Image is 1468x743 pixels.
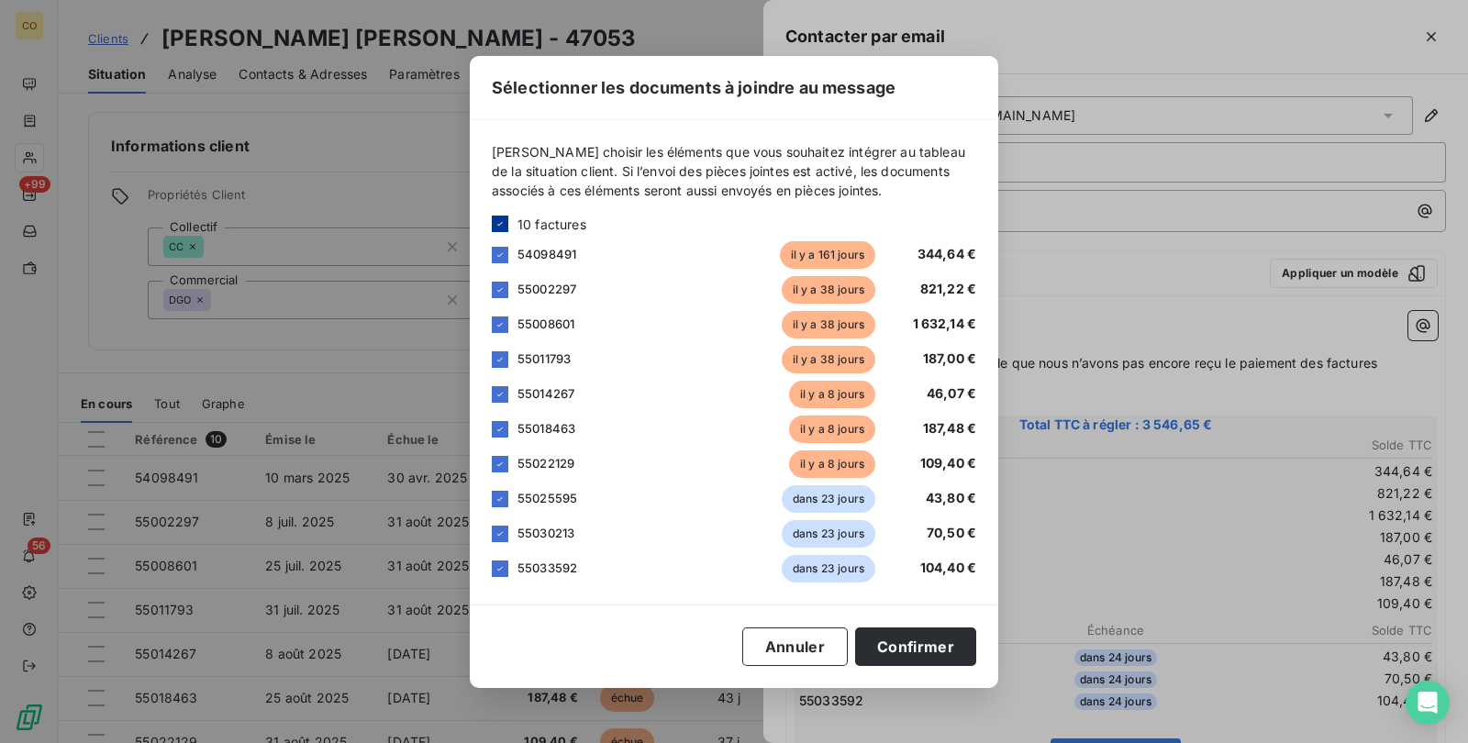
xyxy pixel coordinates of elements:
button: Annuler [742,627,848,666]
span: [PERSON_NAME] choisir les éléments que vous souhaitez intégrer au tableau de la situation client.... [492,142,976,200]
span: 187,48 € [923,420,976,436]
span: il y a 8 jours [789,381,875,408]
span: 821,22 € [920,281,976,296]
span: 55002297 [517,282,576,296]
span: 54098491 [517,247,576,261]
span: 55011793 [517,351,571,366]
span: il y a 8 jours [789,416,875,443]
span: 70,50 € [927,525,976,540]
span: 46,07 € [927,385,976,401]
span: il y a 161 jours [780,241,875,269]
span: 55030213 [517,526,574,540]
span: il y a 8 jours [789,450,875,478]
span: 55014267 [517,386,574,401]
span: 43,80 € [926,490,976,505]
span: 55033592 [517,560,577,575]
span: il y a 38 jours [782,276,875,304]
span: 344,64 € [917,246,976,261]
span: 187,00 € [923,350,976,366]
span: 55018463 [517,421,575,436]
div: Open Intercom Messenger [1406,681,1450,725]
span: il y a 38 jours [782,311,875,338]
span: 55022129 [517,456,574,471]
span: il y a 38 jours [782,346,875,373]
span: 55025595 [517,491,577,505]
span: 109,40 € [920,455,976,471]
button: Confirmer [855,627,976,666]
span: dans 23 jours [782,520,875,548]
span: 10 factures [517,215,586,234]
span: 104,40 € [920,560,976,575]
span: Sélectionner les documents à joindre au message [492,75,895,100]
span: 55008601 [517,316,574,331]
span: dans 23 jours [782,555,875,582]
span: dans 23 jours [782,485,875,513]
span: 1 632,14 € [913,316,977,331]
